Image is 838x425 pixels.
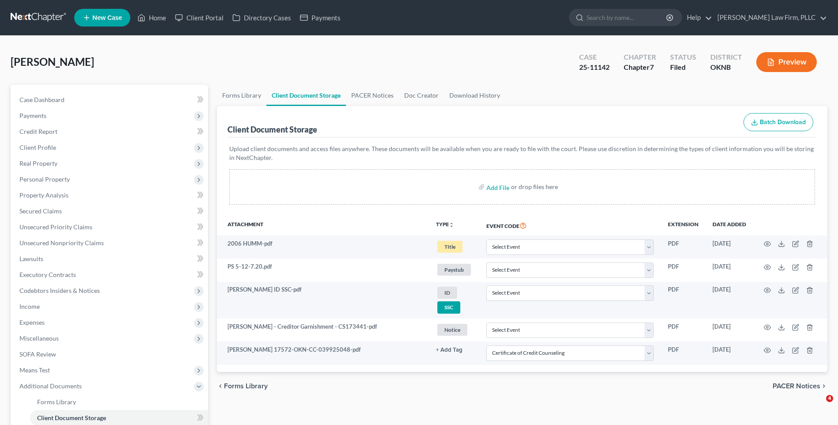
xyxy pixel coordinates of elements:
[12,251,208,267] a: Lawsuits
[705,215,753,235] th: Date added
[705,319,753,342] td: [DATE]
[436,323,472,337] a: Notice
[217,215,428,235] th: Attachment
[444,85,505,106] a: Download History
[437,324,467,336] span: Notice
[133,10,171,26] a: Home
[19,207,62,215] span: Secured Claims
[37,414,106,421] span: Client Document Storage
[710,62,742,72] div: OKNB
[808,395,829,416] iframe: Intercom live chat
[228,10,296,26] a: Directory Cases
[437,264,471,276] span: Paystub
[217,282,428,319] td: [PERSON_NAME] ID SSC-pdf
[12,346,208,362] a: SOFA Review
[479,215,661,235] th: Event Code
[19,191,68,199] span: Property Analysis
[11,55,94,68] span: [PERSON_NAME]
[826,395,833,402] span: 4
[705,342,753,364] td: [DATE]
[12,235,208,251] a: Unsecured Nonpriority Claims
[19,175,70,183] span: Personal Property
[229,144,815,162] p: Upload client documents and access files anywhere. These documents will be available when you are...
[217,258,428,281] td: PS 5-12-7.20.pdf
[705,282,753,319] td: [DATE]
[624,62,656,72] div: Chapter
[12,267,208,283] a: Executory Contracts
[19,239,104,247] span: Unsecured Nonpriority Claims
[449,222,454,228] i: unfold_more
[19,96,64,103] span: Case Dashboard
[19,112,46,119] span: Payments
[399,85,444,106] a: Doc Creator
[19,382,82,390] span: Additional Documents
[436,222,454,228] button: TYPEunfold_more
[760,118,806,126] span: Batch Download
[511,182,558,191] div: or drop files here
[579,62,610,72] div: 25-11142
[19,271,76,278] span: Executory Contracts
[773,383,820,390] span: PACER Notices
[12,203,208,219] a: Secured Claims
[436,285,472,315] a: IDSSC
[19,366,50,374] span: Means Test
[661,235,705,258] td: PDF
[12,187,208,203] a: Property Analysis
[19,334,59,342] span: Miscellaneous
[296,10,345,26] a: Payments
[217,319,428,342] td: [PERSON_NAME] - Creditor Garnishment - CS173441-pdf
[19,287,100,294] span: Codebtors Insiders & Notices
[437,287,457,299] span: ID
[756,52,817,72] button: Preview
[19,128,57,135] span: Credit Report
[743,113,813,132] button: Batch Download
[661,282,705,319] td: PDF
[217,85,266,106] a: Forms Library
[661,319,705,342] td: PDF
[224,383,268,390] span: Forms Library
[19,159,57,167] span: Real Property
[228,124,317,135] div: Client Document Storage
[37,398,76,406] span: Forms Library
[19,255,43,262] span: Lawsuits
[437,241,463,253] span: TItle
[670,52,696,62] div: Status
[12,219,208,235] a: Unsecured Priority Claims
[820,383,827,390] i: chevron_right
[217,342,428,364] td: [PERSON_NAME] 17572-OKN-CC-039925048-pdf
[217,383,224,390] i: chevron_left
[661,215,705,235] th: Extension
[12,92,208,108] a: Case Dashboard
[683,10,712,26] a: Help
[19,303,40,310] span: Income
[661,258,705,281] td: PDF
[19,144,56,151] span: Client Profile
[773,383,827,390] button: PACER Notices chevron_right
[217,383,268,390] button: chevron_left Forms Library
[624,52,656,62] div: Chapter
[650,63,654,71] span: 7
[217,235,428,258] td: 2006 HUMM-pdf
[670,62,696,72] div: Filed
[19,223,92,231] span: Unsecured Priority Claims
[12,124,208,140] a: Credit Report
[436,347,463,353] button: + Add Tag
[436,262,472,277] a: Paystub
[579,52,610,62] div: Case
[266,85,346,106] a: Client Document Storage
[436,239,472,254] a: TItle
[436,345,472,354] a: + Add Tag
[30,394,208,410] a: Forms Library
[92,15,122,21] span: New Case
[705,235,753,258] td: [DATE]
[19,350,56,358] span: SOFA Review
[710,52,742,62] div: District
[587,9,667,26] input: Search by name...
[705,258,753,281] td: [DATE]
[661,342,705,364] td: PDF
[19,319,45,326] span: Expenses
[713,10,827,26] a: [PERSON_NAME] Law Firm, PLLC
[437,301,460,313] span: SSC
[171,10,228,26] a: Client Portal
[346,85,399,106] a: PACER Notices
